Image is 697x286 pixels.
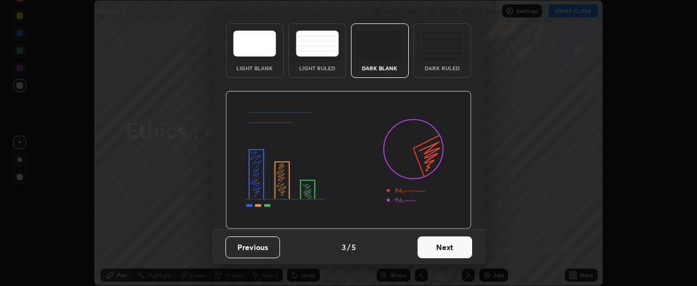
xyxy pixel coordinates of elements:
img: darkRuledTheme.de295e13.svg [421,31,464,57]
h4: / [347,241,350,253]
button: Previous [225,236,280,258]
img: darkTheme.f0cc69e5.svg [358,31,401,57]
img: lightTheme.e5ed3b09.svg [233,31,276,57]
h4: 5 [352,241,356,253]
h4: 3 [342,241,346,253]
div: Dark Blank [358,65,402,71]
img: darkThemeBanner.d06ce4a2.svg [225,91,472,229]
div: Light Blank [233,65,277,71]
img: lightRuledTheme.5fabf969.svg [296,31,339,57]
div: Dark Ruled [420,65,464,71]
button: Next [418,236,472,258]
div: Light Ruled [295,65,339,71]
